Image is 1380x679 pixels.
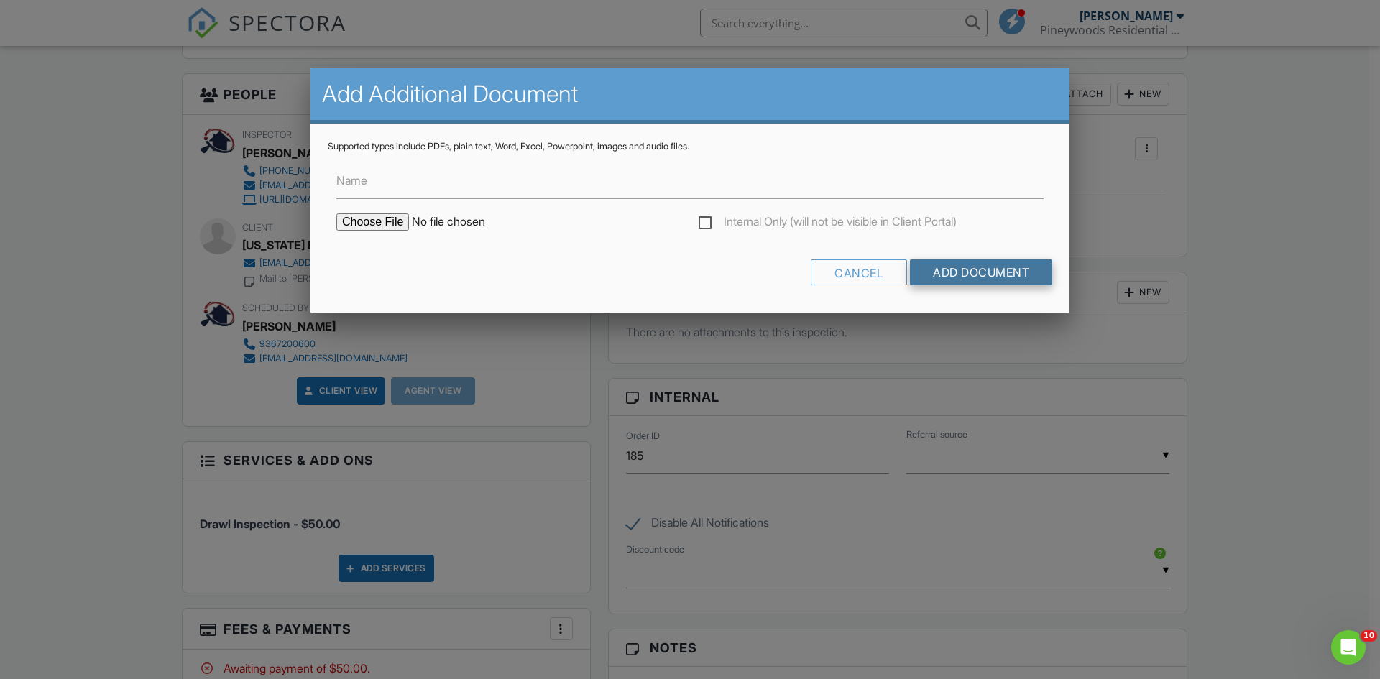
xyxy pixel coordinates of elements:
span: 10 [1361,630,1377,642]
iframe: Intercom live chat [1331,630,1366,665]
h2: Add Additional Document [322,80,1058,108]
input: Add Document [910,259,1052,285]
label: Name [336,172,367,188]
div: Supported types include PDFs, plain text, Word, Excel, Powerpoint, images and audio files. [328,141,1052,152]
div: Cancel [811,259,907,285]
label: Internal Only (will not be visible in Client Portal) [699,215,957,233]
